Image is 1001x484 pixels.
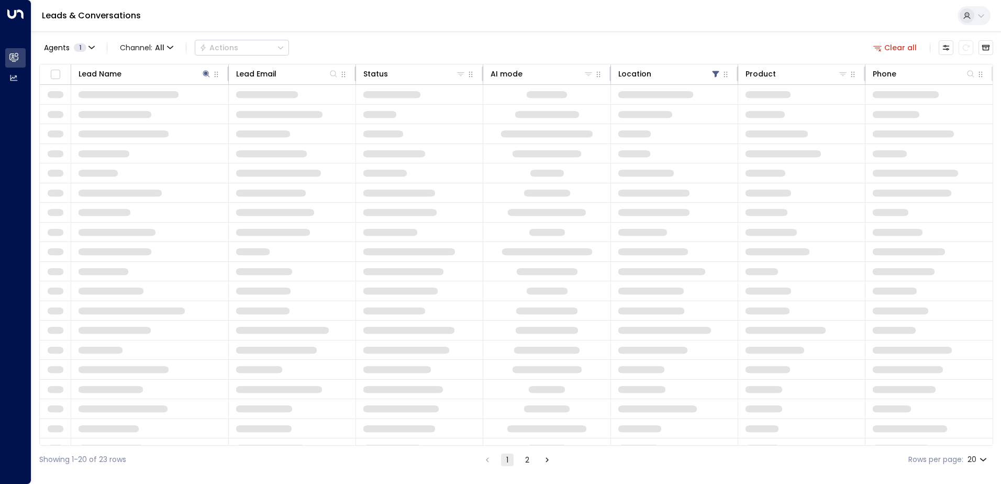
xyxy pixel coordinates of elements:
[39,454,126,465] div: Showing 1-20 of 23 rows
[195,40,289,56] div: Button group with a nested menu
[363,68,388,80] div: Status
[959,40,973,55] span: Refresh
[873,68,976,80] div: Phone
[746,68,776,80] div: Product
[869,40,921,55] button: Clear all
[79,68,121,80] div: Lead Name
[481,453,554,466] nav: pagination navigation
[44,44,70,51] span: Agents
[491,68,522,80] div: AI mode
[116,40,177,55] span: Channel:
[873,68,896,80] div: Phone
[908,454,963,465] label: Rows per page:
[501,454,514,466] button: page 1
[42,9,141,21] a: Leads & Conversations
[116,40,177,55] button: Channel:All
[236,68,339,80] div: Lead Email
[978,40,993,55] button: Archived Leads
[939,40,953,55] button: Customize
[79,68,212,80] div: Lead Name
[236,68,276,80] div: Lead Email
[74,43,86,52] span: 1
[491,68,593,80] div: AI mode
[363,68,466,80] div: Status
[199,43,238,52] div: Actions
[618,68,651,80] div: Location
[155,43,164,52] span: All
[195,40,289,56] button: Actions
[541,454,553,466] button: Go to next page
[746,68,848,80] div: Product
[967,452,989,467] div: 20
[521,454,533,466] button: Go to page 2
[618,68,721,80] div: Location
[39,40,98,55] button: Agents1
